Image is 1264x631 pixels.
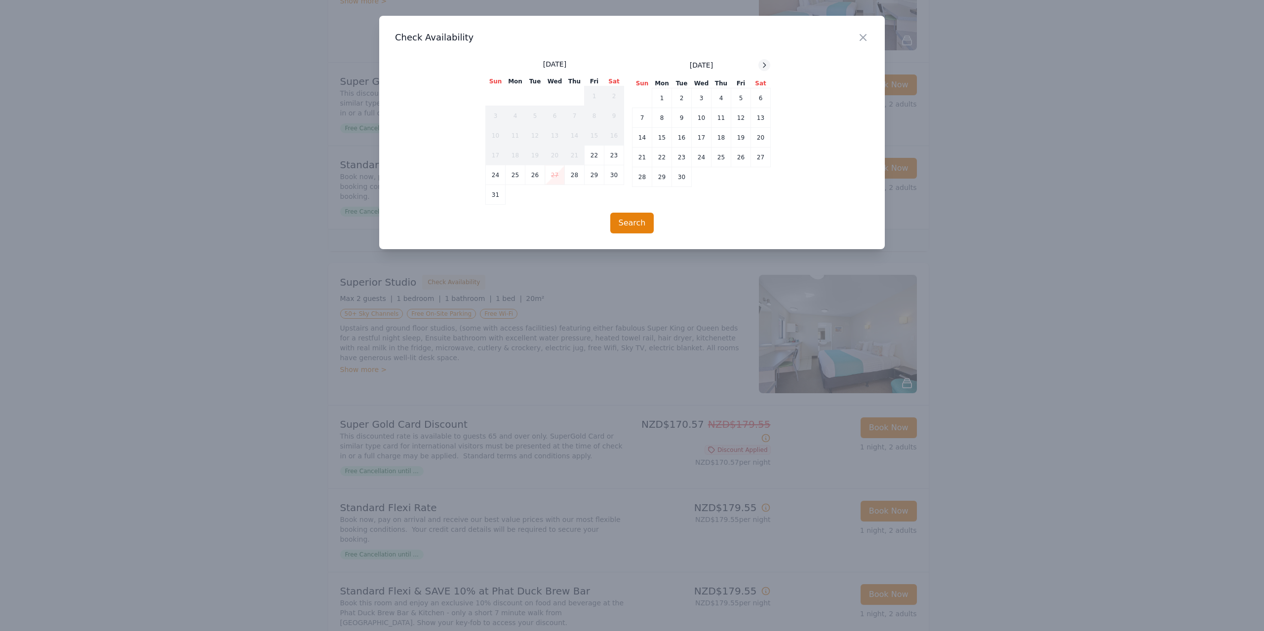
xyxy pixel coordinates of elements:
[585,126,604,146] td: 15
[711,79,731,88] th: Thu
[690,60,713,70] span: [DATE]
[525,126,545,146] td: 12
[632,79,652,88] th: Sun
[751,79,771,88] th: Sat
[486,165,506,185] td: 24
[711,108,731,128] td: 11
[751,88,771,108] td: 6
[604,86,624,106] td: 2
[632,128,652,148] td: 14
[751,148,771,167] td: 27
[506,106,525,126] td: 4
[731,128,751,148] td: 19
[731,148,751,167] td: 26
[692,148,711,167] td: 24
[731,88,751,108] td: 5
[545,146,565,165] td: 20
[604,146,624,165] td: 23
[604,106,624,126] td: 9
[543,59,566,69] span: [DATE]
[604,77,624,86] th: Sat
[672,148,692,167] td: 23
[692,88,711,108] td: 3
[711,88,731,108] td: 4
[506,146,525,165] td: 18
[652,148,672,167] td: 22
[585,146,604,165] td: 22
[604,165,624,185] td: 30
[565,126,585,146] td: 14
[632,148,652,167] td: 21
[731,108,751,128] td: 12
[672,88,692,108] td: 2
[486,106,506,126] td: 3
[585,77,604,86] th: Fri
[585,86,604,106] td: 1
[506,126,525,146] td: 11
[751,128,771,148] td: 20
[604,126,624,146] td: 16
[525,106,545,126] td: 5
[525,165,545,185] td: 26
[652,108,672,128] td: 8
[525,77,545,86] th: Tue
[486,146,506,165] td: 17
[731,79,751,88] th: Fri
[506,165,525,185] td: 25
[545,77,565,86] th: Wed
[585,106,604,126] td: 8
[632,108,652,128] td: 7
[565,77,585,86] th: Thu
[652,128,672,148] td: 15
[672,79,692,88] th: Tue
[672,167,692,187] td: 30
[565,106,585,126] td: 7
[672,108,692,128] td: 9
[711,148,731,167] td: 25
[486,185,506,205] td: 31
[692,108,711,128] td: 10
[545,126,565,146] td: 13
[565,165,585,185] td: 28
[652,79,672,88] th: Mon
[525,146,545,165] td: 19
[545,106,565,126] td: 6
[486,77,506,86] th: Sun
[565,146,585,165] td: 21
[692,79,711,88] th: Wed
[545,165,565,185] td: 27
[632,167,652,187] td: 28
[751,108,771,128] td: 13
[585,165,604,185] td: 29
[652,88,672,108] td: 1
[652,167,672,187] td: 29
[610,213,654,233] button: Search
[486,126,506,146] td: 10
[672,128,692,148] td: 16
[506,77,525,86] th: Mon
[395,32,869,43] h3: Check Availability
[692,128,711,148] td: 17
[711,128,731,148] td: 18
